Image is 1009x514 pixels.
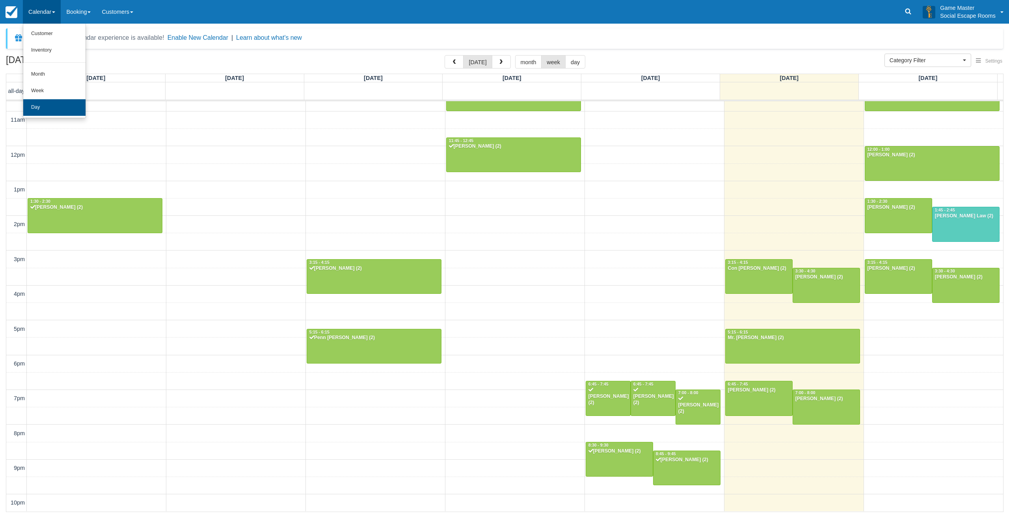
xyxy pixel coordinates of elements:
[309,265,439,272] div: [PERSON_NAME] (2)
[14,256,25,262] span: 3pm
[676,390,720,424] a: 7:00 - 8:00[PERSON_NAME] (2)
[935,208,955,212] span: 1:45 - 2:45
[309,335,439,341] div: Penn [PERSON_NAME] (2)
[728,260,748,265] span: 3:15 - 4:15
[28,198,162,233] a: 1:30 - 2:30[PERSON_NAME] (2)
[14,395,25,401] span: 7pm
[449,139,473,143] span: 11:45 - 12:45
[631,381,676,416] a: 6:45 - 7:45[PERSON_NAME] (2)
[168,34,228,42] button: Enable New Calendar
[23,42,86,59] a: Inventory
[23,24,86,118] ul: Calendar
[307,329,441,364] a: 5:15 - 6:15Penn [PERSON_NAME] (2)
[971,56,1007,67] button: Settings
[780,75,799,81] span: [DATE]
[932,268,1000,302] a: 3:30 - 4:30[PERSON_NAME] (2)
[87,75,106,81] span: [DATE]
[588,443,609,447] span: 8:30 - 9:30
[868,147,890,152] span: 12:00 - 1:00
[935,213,997,219] div: [PERSON_NAME] Law (2)
[14,360,25,367] span: 6pm
[795,391,815,395] span: 7:00 - 8:00
[23,66,86,83] a: Month
[14,291,25,297] span: 4pm
[728,382,748,386] span: 6:45 - 7:45
[865,259,932,294] a: 3:15 - 4:15[PERSON_NAME] (2)
[867,204,930,211] div: [PERSON_NAME] (2)
[236,34,302,41] a: Learn about what's new
[641,75,660,81] span: [DATE]
[14,465,25,471] span: 9pm
[14,186,25,193] span: 1pm
[940,12,996,20] p: Social Escape Rooms
[795,396,858,402] div: [PERSON_NAME] (2)
[890,56,961,64] span: Category Filter
[588,448,651,455] div: [PERSON_NAME] (2)
[935,269,955,273] span: 3:30 - 4:30
[728,335,858,341] div: Mr. [PERSON_NAME] (2)
[795,274,858,280] div: [PERSON_NAME] (2)
[588,382,609,386] span: 6:45 - 7:45
[541,55,566,69] button: week
[678,391,698,395] span: 7:00 - 8:00
[309,260,330,265] span: 3:15 - 4:15
[728,387,790,393] div: [PERSON_NAME] (2)
[868,199,888,204] span: 1:30 - 2:30
[656,452,676,456] span: 8:45 - 9:45
[463,55,492,69] button: [DATE]
[865,146,1000,181] a: 12:00 - 1:00[PERSON_NAME] (2)
[23,99,86,116] a: Day
[918,75,937,81] span: [DATE]
[515,55,542,69] button: month
[586,442,653,477] a: 8:30 - 9:30[PERSON_NAME] (2)
[655,457,718,463] div: [PERSON_NAME] (2)
[364,75,383,81] span: [DATE]
[11,117,25,123] span: 11am
[225,75,244,81] span: [DATE]
[865,198,932,233] a: 1:30 - 2:30[PERSON_NAME] (2)
[728,330,748,334] span: 5:15 - 6:15
[633,382,653,386] span: 6:45 - 7:45
[935,274,997,280] div: [PERSON_NAME] (2)
[795,269,815,273] span: 3:30 - 4:30
[446,137,581,172] a: 11:45 - 12:45[PERSON_NAME] (2)
[30,204,160,211] div: [PERSON_NAME] (2)
[11,499,25,506] span: 10pm
[633,387,673,406] div: [PERSON_NAME] (2)
[23,26,86,42] a: Customer
[728,265,790,272] div: Con [PERSON_NAME] (2)
[932,207,1000,241] a: 1:45 - 2:45[PERSON_NAME] Law (2)
[11,152,25,158] span: 12pm
[503,75,521,81] span: [DATE]
[309,330,330,334] span: 5:15 - 6:15
[868,260,888,265] span: 3:15 - 4:15
[449,143,579,150] div: [PERSON_NAME] (2)
[678,396,718,415] div: [PERSON_NAME] (2)
[14,326,25,332] span: 5pm
[14,430,25,436] span: 8pm
[793,390,860,424] a: 7:00 - 8:00[PERSON_NAME] (2)
[8,88,25,94] span: all-day
[725,259,793,294] a: 3:15 - 4:15Con [PERSON_NAME] (2)
[26,33,164,43] div: A new Booking Calendar experience is available!
[725,381,793,416] a: 6:45 - 7:45[PERSON_NAME] (2)
[884,54,971,67] button: Category Filter
[725,329,860,364] a: 5:15 - 6:15Mr. [PERSON_NAME] (2)
[985,58,1002,64] span: Settings
[307,259,441,294] a: 3:15 - 4:15[PERSON_NAME] (2)
[588,387,628,406] div: [PERSON_NAME] (2)
[14,221,25,227] span: 2pm
[30,199,50,204] span: 1:30 - 2:30
[6,55,106,70] h2: [DATE] – [DATE]
[653,451,720,485] a: 8:45 - 9:45[PERSON_NAME] (2)
[940,4,996,12] p: Game Master
[867,152,998,158] div: [PERSON_NAME] (2)
[586,381,631,416] a: 6:45 - 7:45[PERSON_NAME] (2)
[793,268,860,302] a: 3:30 - 4:30[PERSON_NAME] (2)
[565,55,585,69] button: day
[231,34,233,41] span: |
[923,6,935,18] img: A3
[23,83,86,99] a: Week
[6,6,17,18] img: checkfront-main-nav-mini-logo.png
[867,265,930,272] div: [PERSON_NAME] (2)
